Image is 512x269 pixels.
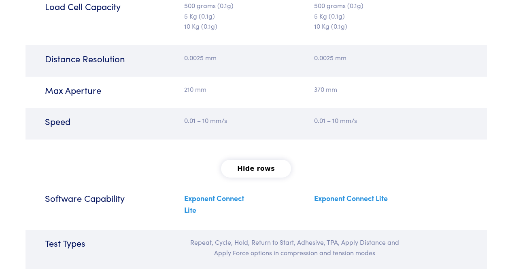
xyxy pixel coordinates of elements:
[45,0,174,13] h6: Load Cell Capacity
[45,84,174,97] h6: Max Aperture
[314,0,444,32] p: 500 grams (0.1g) 5 Kg (0.1g) 10 Kg (0.1g)
[184,115,251,126] p: 0.01 – 10 mm/s
[45,192,174,205] h6: Software Capability
[45,53,174,65] h6: Distance Resolution
[45,115,174,128] h6: Speed
[221,160,291,178] button: Hide rows
[314,84,444,95] p: 370 mm
[184,193,244,215] a: Exponent Connect Lite
[184,237,405,258] p: Repeat, Cycle, Hold, Return to Start, Adhesive, TPA, Apply Distance and Apply Force options in co...
[314,53,444,63] p: 0.0025 mm
[184,53,251,63] p: 0.0025 mm
[184,84,251,95] p: 210 mm
[184,0,251,32] p: 500 grams (0.1g) 5 Kg (0.1g) 10 Kg (0.1g)
[314,193,388,203] a: Exponent Connect Lite
[314,115,444,126] p: 0.01 – 10 mm/s
[45,237,174,250] h6: Test Types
